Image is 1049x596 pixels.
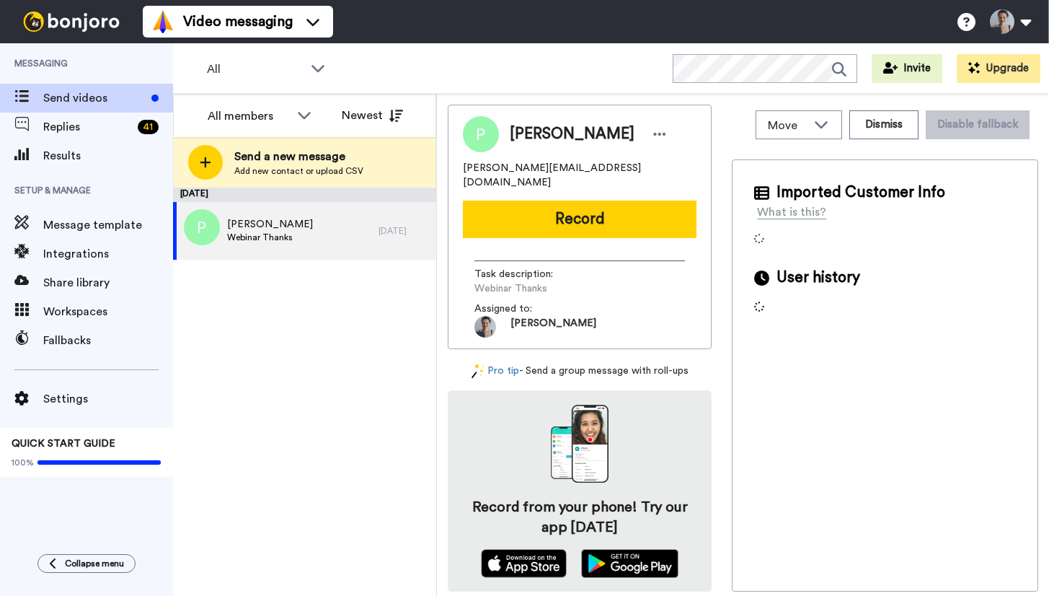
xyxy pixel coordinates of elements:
[474,281,611,296] span: Webinar Thanks
[331,101,414,130] button: Newest
[43,332,173,349] span: Fallbacks
[227,232,313,243] span: Webinar Thanks
[12,439,115,449] span: QUICK START GUIDE
[43,216,173,234] span: Message template
[208,108,290,125] div: All members
[151,10,174,33] img: vm-color.svg
[12,457,34,468] span: 100%
[43,245,173,263] span: Integrations
[472,364,519,379] a: Pro tip
[43,118,132,136] span: Replies
[43,274,173,292] span: Share library
[37,554,136,573] button: Collapse menu
[872,54,942,83] button: Invite
[234,148,363,165] span: Send a new message
[463,201,696,238] button: Record
[43,147,173,165] span: Results
[227,217,313,232] span: [PERSON_NAME]
[768,117,807,134] span: Move
[510,123,634,145] span: [PERSON_NAME]
[448,364,712,379] div: - Send a group message with roll-ups
[776,182,945,203] span: Imported Customer Info
[234,165,363,177] span: Add new contact or upload CSV
[43,303,173,320] span: Workspaces
[65,558,124,569] span: Collapse menu
[474,302,575,316] span: Assigned to:
[849,110,919,139] button: Dismiss
[379,225,429,237] div: [DATE]
[757,203,826,221] div: What is this?
[183,12,293,32] span: Video messaging
[207,61,304,78] span: All
[776,267,860,289] span: User history
[926,110,1030,139] button: Disable fallback
[43,89,146,107] span: Send videos
[510,316,596,338] span: [PERSON_NAME]
[463,161,696,190] span: [PERSON_NAME][EMAIL_ADDRESS][DOMAIN_NAME]
[474,316,496,338] img: 7dc5c008-3cde-4eda-99d0-36e51ca06bc8-1670023651.jpg
[472,364,484,379] img: magic-wand.svg
[481,549,567,578] img: appstore
[462,497,697,538] h4: Record from your phone! Try our app [DATE]
[43,390,173,408] span: Settings
[581,549,678,578] img: playstore
[474,267,575,281] span: Task description :
[138,120,159,134] div: 41
[17,12,125,32] img: bj-logo-header-white.svg
[463,116,499,152] img: Image of Pamela Smithson
[184,209,220,245] img: p.png
[173,188,436,202] div: [DATE]
[957,54,1040,83] button: Upgrade
[551,405,608,483] img: download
